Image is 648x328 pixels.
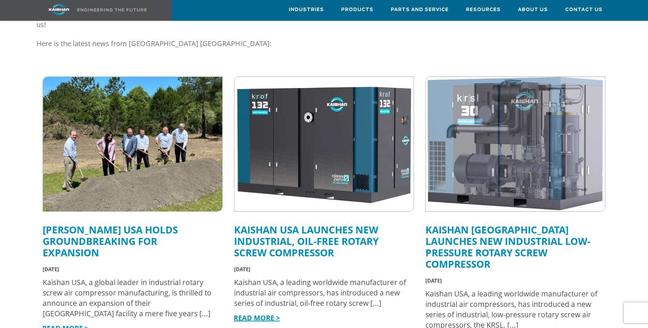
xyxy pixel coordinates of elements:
[234,313,280,322] a: READ MORE >
[341,6,373,14] span: Products
[43,77,222,211] img: kaishan groundbreaking for expansion
[234,77,414,211] img: krof 32
[565,0,603,19] a: Contact Us
[391,0,449,19] a: Parts and Service
[289,6,324,14] span: Industries
[43,223,178,259] a: [PERSON_NAME] USA Holds Groundbreaking for Expansion
[234,277,407,308] div: Kaishan USA, a leading worldwide manufacturer of industrial air compressors, has introduced a new...
[341,0,373,19] a: Products
[234,223,379,259] a: Kaishan USA Launches New Industrial, Oil-Free Rotary Screw Compressor
[425,223,590,271] a: Kaishan [GEOGRAPHIC_DATA] Launches New Industrial Low-Pressure Rotary Screw Compressor
[43,277,216,319] div: Kaishan USA, a global leader in industrial rotary screw air compressor manufacturing, is thrilled...
[391,6,449,14] span: Parts and Service
[43,266,59,273] span: [DATE]
[425,277,442,284] span: [DATE]
[565,6,603,14] span: Contact Us
[36,37,495,51] p: Here is the latest news from [GEOGRAPHIC_DATA] [GEOGRAPHIC_DATA]:
[518,0,548,19] a: About Us
[518,6,548,14] span: About Us
[466,6,501,14] span: Resources
[426,77,605,211] img: krsl see-through
[289,0,324,19] a: Industries
[466,0,501,19] a: Resources
[33,3,85,16] img: kaishan logo
[234,266,250,273] span: [DATE]
[77,8,147,11] img: Engineering the future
